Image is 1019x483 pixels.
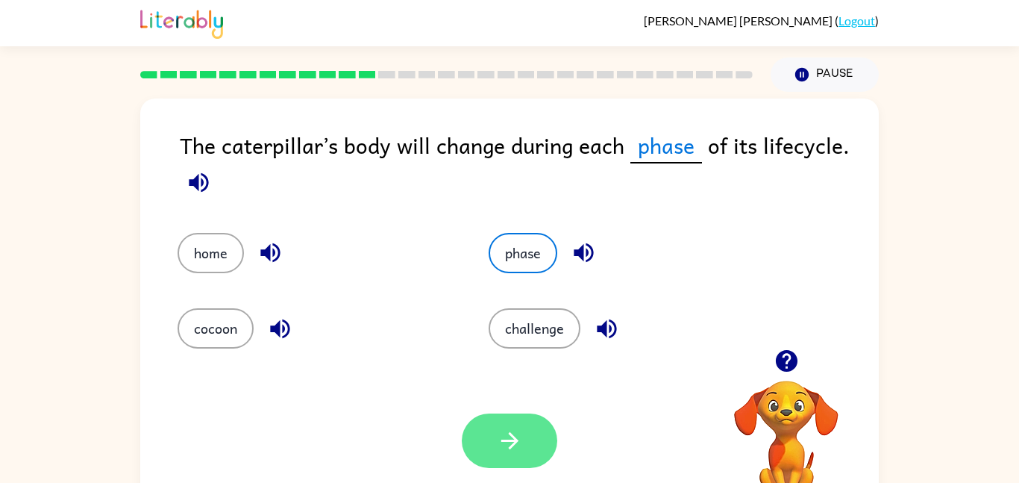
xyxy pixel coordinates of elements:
a: Logout [838,13,875,28]
button: challenge [489,308,580,349]
img: Literably [140,6,223,39]
div: ( ) [644,13,879,28]
span: [PERSON_NAME] [PERSON_NAME] [644,13,835,28]
button: cocoon [178,308,254,349]
span: phase [630,128,702,163]
button: Pause [771,57,879,92]
button: home [178,233,244,273]
button: phase [489,233,557,273]
div: The caterpillar’s body will change during each of its lifecycle. [180,128,879,203]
